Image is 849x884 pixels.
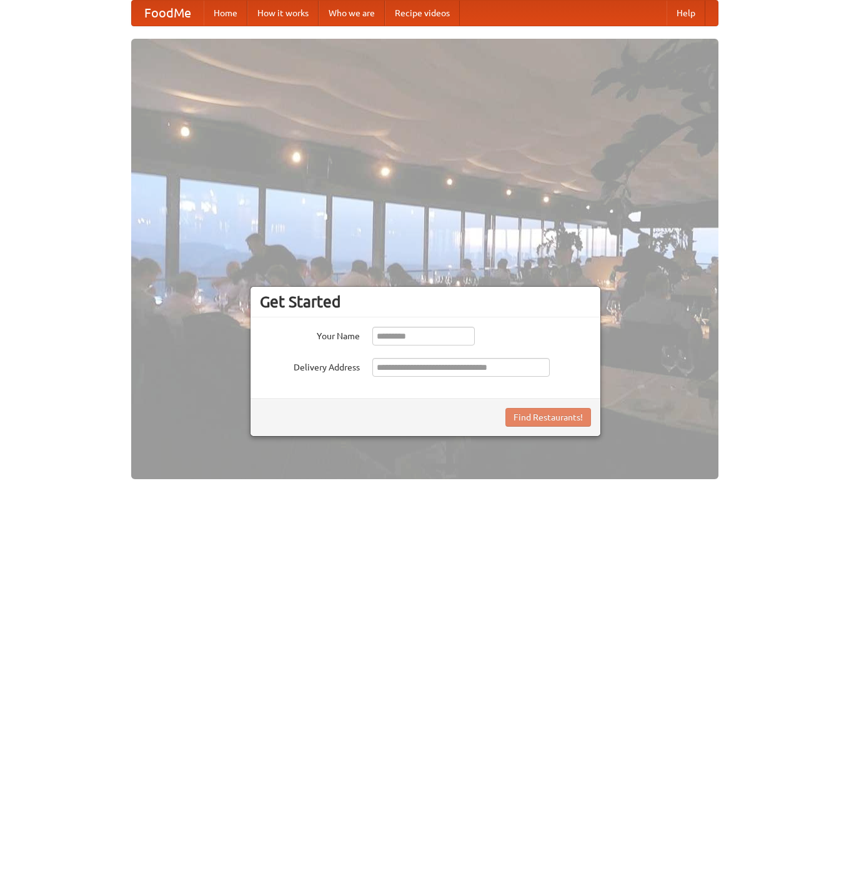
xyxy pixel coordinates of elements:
[505,408,591,427] button: Find Restaurants!
[319,1,385,26] a: Who we are
[260,327,360,342] label: Your Name
[667,1,705,26] a: Help
[260,292,591,311] h3: Get Started
[385,1,460,26] a: Recipe videos
[247,1,319,26] a: How it works
[260,358,360,374] label: Delivery Address
[132,1,204,26] a: FoodMe
[204,1,247,26] a: Home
